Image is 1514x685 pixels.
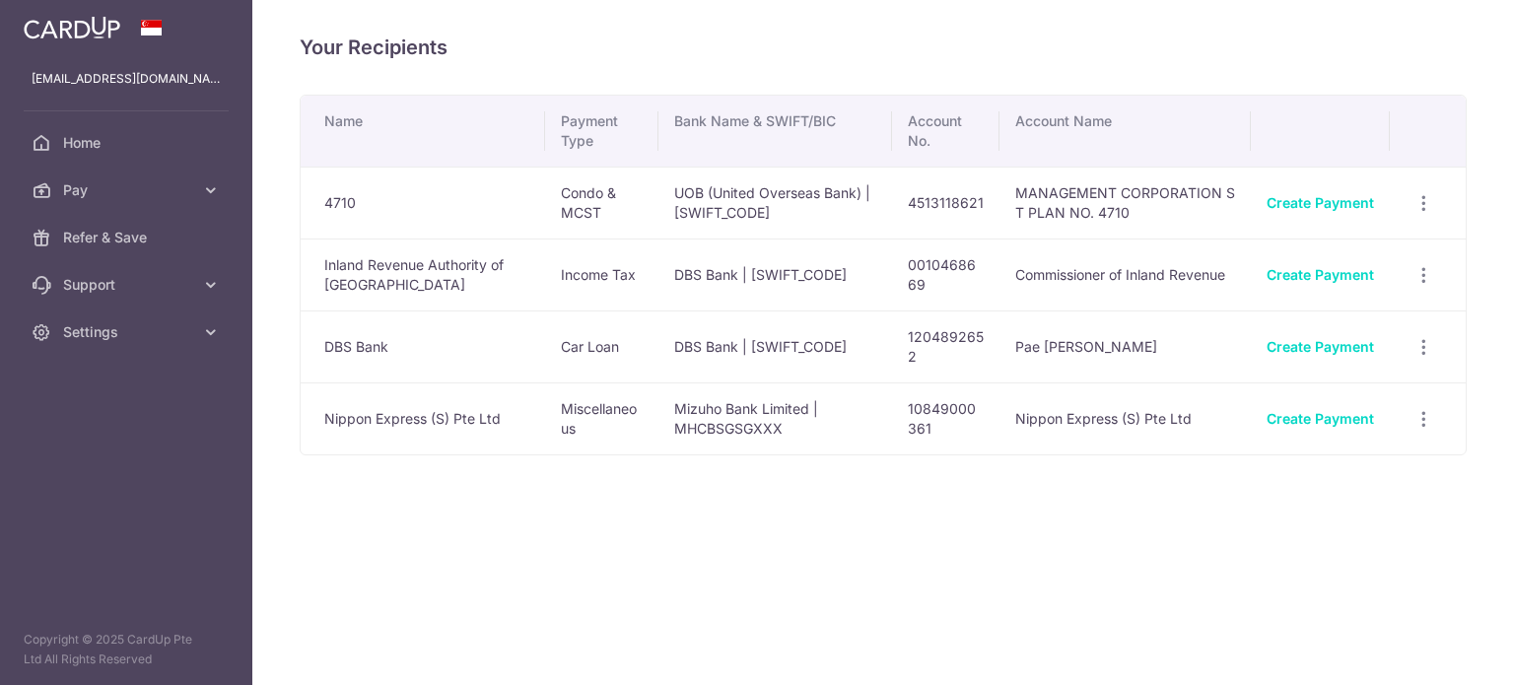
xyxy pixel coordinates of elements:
[545,96,658,167] th: Payment Type
[63,275,193,295] span: Support
[892,382,999,454] td: 10849000361
[658,310,892,382] td: DBS Bank | [SWIFT_CODE]
[32,69,221,89] p: [EMAIL_ADDRESS][DOMAIN_NAME]
[892,239,999,310] td: 0010468669
[63,180,193,200] span: Pay
[63,322,193,342] span: Settings
[999,382,1251,454] td: Nippon Express (S) Pte Ltd
[545,382,658,454] td: Miscellaneous
[63,228,193,247] span: Refer & Save
[892,310,999,382] td: 1204892652
[301,239,545,310] td: Inland Revenue Authority of [GEOGRAPHIC_DATA]
[999,167,1251,239] td: MANAGEMENT CORPORATION S T PLAN NO. 4710
[301,167,545,239] td: 4710
[1267,410,1374,427] a: Create Payment
[658,167,892,239] td: UOB (United Overseas Bank) | [SWIFT_CODE]
[545,310,658,382] td: Car Loan
[1267,194,1374,211] a: Create Payment
[300,32,1467,63] h4: Your Recipients
[1267,266,1374,283] a: Create Payment
[1388,626,1494,675] iframe: Opens a widget where you can find more information
[999,239,1251,310] td: Commissioner of Inland Revenue
[301,382,545,454] td: Nippon Express (S) Pte Ltd
[301,310,545,382] td: DBS Bank
[545,167,658,239] td: Condo & MCST
[301,96,545,167] th: Name
[658,382,892,454] td: Mizuho Bank Limited | MHCBSGSGXXX
[999,310,1251,382] td: Pae [PERSON_NAME]
[545,239,658,310] td: Income Tax
[63,133,193,153] span: Home
[24,16,120,39] img: CardUp
[1267,338,1374,355] a: Create Payment
[658,239,892,310] td: DBS Bank | [SWIFT_CODE]
[892,167,999,239] td: 4513118621
[658,96,892,167] th: Bank Name & SWIFT/BIC
[999,96,1251,167] th: Account Name
[892,96,999,167] th: Account No.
